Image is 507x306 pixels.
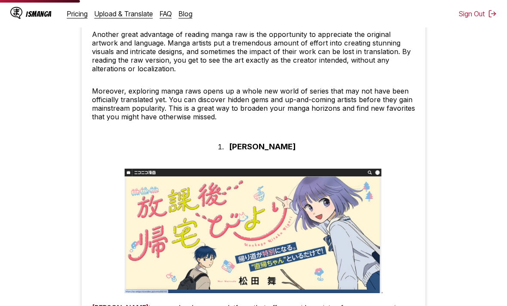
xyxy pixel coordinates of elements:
img: Sign out [488,9,497,18]
a: FAQ [160,9,172,18]
div: IsManga [26,10,52,18]
a: Pricing [67,9,88,18]
a: IsManga LogoIsManga [10,7,67,21]
a: Blog [179,9,192,18]
a: Upload & Translate [95,9,153,18]
p: Moreover, exploring manga raws opens up a whole new world of series that may not have been offici... [92,87,415,121]
img: Nico Nico Seiga [125,169,382,293]
p: Another great advantage of reading manga raw is the opportunity to appreciate the original artwor... [92,30,415,73]
img: IsManga Logo [10,7,22,19]
h3: [PERSON_NAME] [229,142,296,151]
button: Sign Out [459,9,497,18]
